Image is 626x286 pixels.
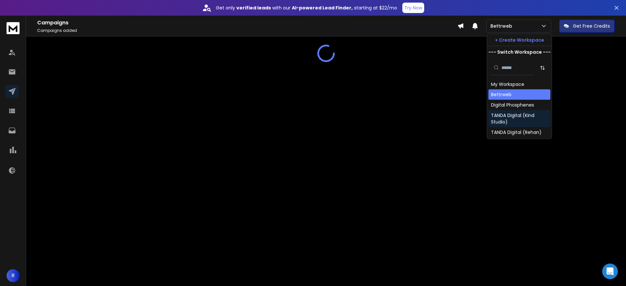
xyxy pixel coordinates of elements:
p: Try Now [404,5,422,11]
p: Get Free Credits [573,23,610,29]
div: Digital Phosphenes [491,102,534,108]
div: Open Intercom Messenger [602,264,618,279]
div: TANDA Digital (Kind Studio) [491,112,548,125]
img: logo [7,22,20,34]
button: R [7,269,20,282]
strong: verified leads [236,5,271,11]
button: Get Free Credits [559,20,615,33]
button: Try Now [402,3,424,13]
p: Campaigns added [37,28,457,33]
p: --- Switch Workspace --- [488,49,551,55]
strong: AI-powered Lead Finder, [292,5,353,11]
p: Get only with our starting at $22/mo [216,5,397,11]
button: Sort by Sort A-Z [536,61,549,74]
div: My Workspace [491,81,524,88]
p: Bettrweb [490,23,515,29]
div: Bettrweb [491,91,512,98]
div: TANDA Digital (Rehan) [491,129,542,136]
h1: Campaigns [37,19,457,27]
p: + Create Workspace [495,37,544,43]
button: + Create Workspace [487,34,552,46]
